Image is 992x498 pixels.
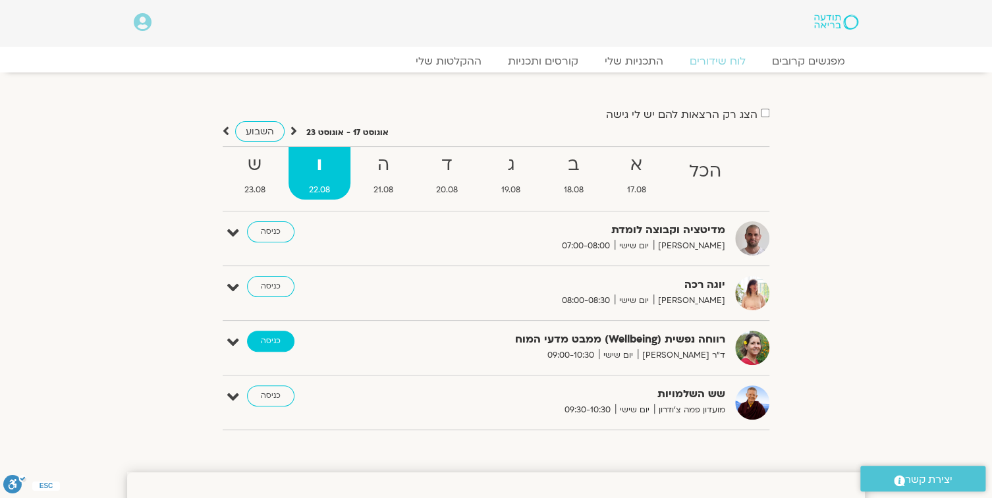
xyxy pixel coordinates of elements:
[592,55,676,68] a: התכניות שלי
[289,147,350,200] a: ו22.08
[905,471,952,489] span: יצירת קשר
[599,348,638,362] span: יום שישי
[669,147,742,200] a: הכל
[860,466,985,491] a: יצירת קשר
[676,55,759,68] a: לוח שידורים
[654,403,725,417] span: מועדון פמה צ'ודרון
[353,147,414,200] a: ה21.08
[416,183,478,197] span: 20.08
[615,294,653,308] span: יום שישי
[669,157,742,186] strong: הכל
[638,348,725,362] span: ד"ר [PERSON_NAME]
[402,276,725,294] strong: יוגה רכה
[247,276,294,297] a: כניסה
[615,239,653,253] span: יום שישי
[224,150,286,180] strong: ש
[557,294,615,308] span: 08:00-08:30
[402,55,495,68] a: ההקלטות שלי
[247,221,294,242] a: כניסה
[759,55,858,68] a: מפגשים קרובים
[543,150,604,180] strong: ב
[607,183,667,197] span: 17.08
[495,55,592,68] a: קורסים ותכניות
[402,385,725,403] strong: שש השלמויות
[607,150,667,180] strong: א
[416,150,478,180] strong: ד
[543,183,604,197] span: 18.08
[289,183,350,197] span: 22.08
[247,385,294,406] a: כניסה
[653,239,725,253] span: [PERSON_NAME]
[353,183,414,197] span: 21.08
[481,183,541,197] span: 19.08
[481,147,541,200] a: ג19.08
[246,125,274,138] span: השבוע
[289,150,350,180] strong: ו
[353,150,414,180] strong: ה
[606,109,758,121] label: הצג רק הרצאות להם יש לי גישה
[557,239,615,253] span: 07:00-08:00
[560,403,615,417] span: 09:30-10:30
[224,147,286,200] a: ש23.08
[653,294,725,308] span: [PERSON_NAME]
[615,403,654,417] span: יום שישי
[416,147,478,200] a: ד20.08
[306,126,389,140] p: אוגוסט 17 - אוגוסט 23
[607,147,667,200] a: א17.08
[235,121,285,142] a: השבוע
[224,183,286,197] span: 23.08
[543,348,599,362] span: 09:00-10:30
[134,55,858,68] nav: Menu
[543,147,604,200] a: ב18.08
[402,221,725,239] strong: מדיטציה וקבוצה לומדת
[402,331,725,348] strong: רווחה נפשית (Wellbeing) ממבט מדעי המוח
[481,150,541,180] strong: ג
[247,331,294,352] a: כניסה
